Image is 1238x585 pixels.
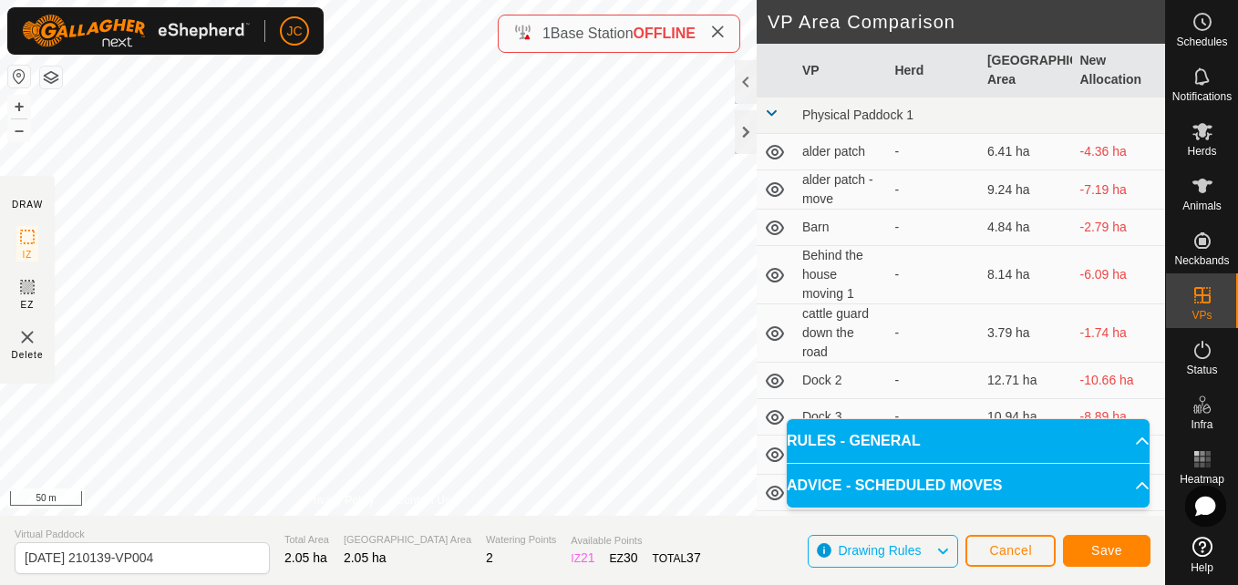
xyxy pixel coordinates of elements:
td: -8.89 ha [1072,399,1165,436]
td: -7.77 ha [1072,511,1165,548]
span: 2.05 ha [344,550,387,565]
span: Save [1091,543,1122,558]
th: Herd [887,44,980,97]
td: Dock 2 [795,363,888,399]
td: -7.19 ha [1072,170,1165,210]
span: RULES - GENERAL [787,430,921,452]
th: VP [795,44,888,97]
span: 30 [624,550,638,565]
div: EZ [610,549,638,568]
button: Reset Map [8,66,30,87]
span: Neckbands [1174,255,1229,266]
p-accordion-header: RULES - GENERAL [787,419,1150,463]
div: - [894,371,973,390]
td: Dock 3 [795,399,888,436]
span: IZ [23,248,33,262]
span: Infra [1191,419,1212,430]
div: DRAW [12,198,43,211]
td: Dock1 [795,511,888,548]
td: Behind the house moving 1 [795,246,888,304]
button: Map Layers [40,67,62,88]
p-accordion-header: ADVICE - SCHEDULED MOVES [787,464,1150,508]
span: VPs [1192,310,1212,321]
span: 1 [542,26,551,41]
td: -10.66 ha [1072,363,1165,399]
span: EZ [21,298,35,312]
span: [GEOGRAPHIC_DATA] Area [344,532,471,548]
button: Cancel [965,535,1056,567]
td: 10.94 ha [980,399,1073,436]
span: ADVICE - SCHEDULED MOVES [787,475,1002,497]
span: JC [286,22,302,41]
button: – [8,119,30,141]
span: Total Area [284,532,329,548]
td: 6.41 ha [980,134,1073,170]
td: 3.79 ha [980,304,1073,363]
a: Contact Us [397,492,450,508]
span: Drawing Rules [838,543,921,558]
button: Save [1063,535,1150,567]
div: - [894,407,973,426]
span: Delete [12,348,44,362]
span: Heatmap [1180,474,1224,485]
td: 9.82 ha [980,511,1073,548]
div: - [894,323,973,343]
span: 2.05 ha [284,550,327,565]
a: Help [1166,529,1238,580]
td: -1.74 ha [1072,304,1165,363]
span: Animals [1182,200,1222,211]
img: Gallagher Logo [22,15,250,47]
span: Virtual Paddock [15,527,270,542]
img: VP [16,326,38,348]
button: + [8,96,30,118]
div: - [894,265,973,284]
h2: VP Area Comparison [768,11,1165,33]
span: Help [1191,562,1213,573]
td: 12.71 ha [980,363,1073,399]
td: 8.14 ha [980,246,1073,304]
div: TOTAL [653,549,701,568]
div: - [894,142,973,161]
td: alder patch - move [795,170,888,210]
span: Status [1186,364,1217,375]
div: IZ [571,549,594,568]
span: Herds [1187,146,1216,157]
td: -6.09 ha [1072,246,1165,304]
span: Notifications [1172,91,1232,102]
th: [GEOGRAPHIC_DATA] Area [980,44,1073,97]
th: New Allocation [1072,44,1165,97]
span: Schedules [1176,36,1227,47]
td: Barn [795,210,888,246]
td: -2.79 ha [1072,210,1165,246]
a: Privacy Policy [306,492,375,508]
span: OFFLINE [634,26,696,41]
span: 37 [686,550,701,565]
td: 9.24 ha [980,170,1073,210]
span: 2 [486,550,493,565]
span: Available Points [571,533,700,549]
div: - [894,180,973,200]
td: -4.36 ha [1072,134,1165,170]
td: 4.84 ha [980,210,1073,246]
span: 21 [581,550,595,565]
span: Physical Paddock 1 [802,108,913,122]
span: Cancel [989,543,1032,558]
span: Base Station [551,26,634,41]
span: Watering Points [486,532,556,548]
div: - [894,218,973,237]
td: cattle guard down the road [795,304,888,363]
td: alder patch [795,134,888,170]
